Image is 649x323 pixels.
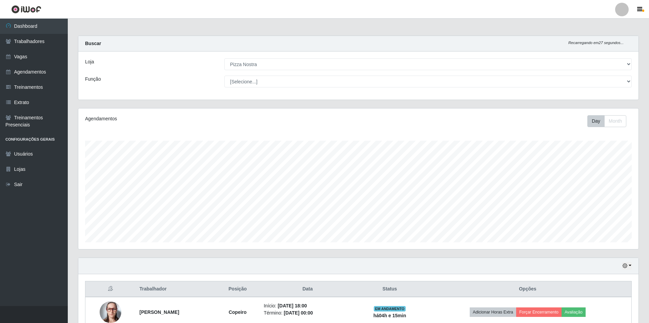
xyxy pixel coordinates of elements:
[85,76,101,83] label: Função
[260,281,356,297] th: Data
[587,115,626,127] div: First group
[264,309,351,317] li: Término:
[140,309,179,315] strong: [PERSON_NAME]
[100,301,121,323] img: 1750597929340.jpeg
[470,307,516,317] button: Adicionar Horas Extra
[587,115,605,127] button: Day
[516,307,562,317] button: Forçar Encerramento
[229,309,247,315] strong: Copeiro
[373,313,406,318] strong: há 04 h e 15 min
[568,41,624,45] i: Recarregando em 27 segundos...
[374,306,406,311] span: EM ANDAMENTO
[264,302,351,309] li: Início:
[562,307,586,317] button: Avaliação
[604,115,626,127] button: Month
[11,5,41,14] img: CoreUI Logo
[216,281,260,297] th: Posição
[136,281,216,297] th: Trabalhador
[356,281,424,297] th: Status
[85,41,101,46] strong: Buscar
[587,115,632,127] div: Toolbar with button groups
[424,281,632,297] th: Opções
[284,310,313,316] time: [DATE] 00:00
[85,58,94,65] label: Loja
[278,303,307,308] time: [DATE] 18:00
[85,115,307,122] div: Agendamentos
